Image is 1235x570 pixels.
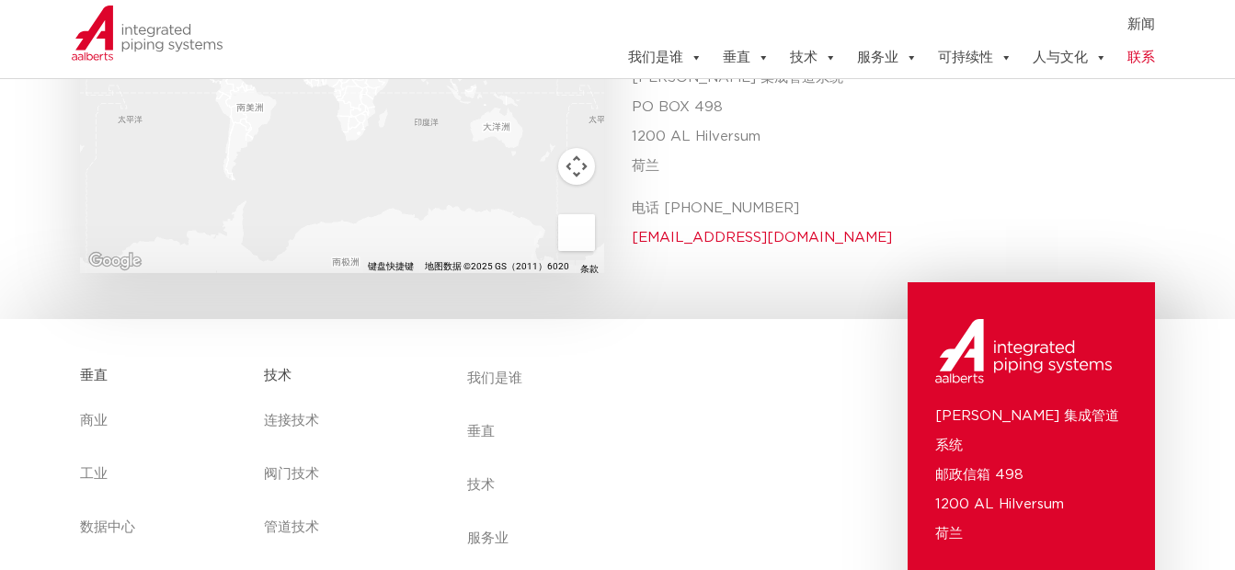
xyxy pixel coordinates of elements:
a: 数据中心 [80,501,246,554]
a: 新闻 [1127,10,1155,40]
img: 谷歌 [85,249,145,273]
a: 连接技术 [264,394,429,448]
a: 可持续性 [938,40,1012,76]
font: 可持续性 [938,51,993,64]
a: 我们是谁 [628,40,703,76]
button: 地图镜头控件 [558,148,595,185]
p: 电话 [PHONE_NUMBER] [632,194,1142,253]
font: 我们是谁 [628,51,683,64]
button: 将街景小人拖到地图上以打开街景 [558,214,595,251]
a: 垂直 [467,405,804,459]
h5: 垂直 [80,361,108,391]
a: 技术 [790,40,837,76]
a: 在 Google 地图中打开此区域（会打开一个新窗口） [85,249,145,273]
a: 管道技术 [264,501,429,554]
font: 垂直 [723,51,750,64]
a: [EMAIL_ADDRESS][DOMAIN_NAME] [632,231,892,245]
a: 垂直 [723,40,770,76]
font: 服务业 [857,51,898,64]
a: 商业 [80,394,246,448]
a: 服务业 [857,40,918,76]
p: [PERSON_NAME] 集成管道系统 邮政信箱 498 1200 AL Hilversum 荷兰 [935,402,1127,549]
a: 条款（在新标签页中打开） [580,265,599,274]
a: 服务业 [467,512,804,565]
nav: 菜单 [321,10,1156,40]
font: 技术 [790,51,818,64]
a: 我们是谁 [467,352,804,405]
a: 联系 [1127,40,1155,76]
a: 工业 [80,448,246,501]
button: 键盘快捷键 [368,260,414,273]
span: 地图数据 ©2025 GS（2011）6020 [425,261,569,271]
a: 阀门技术 [264,448,429,501]
h5: 技术 [264,361,292,391]
a: 人与文化 [1033,40,1107,76]
font: 人与文化 [1033,51,1088,64]
a: 技术 [467,459,804,512]
p: [PERSON_NAME] 集成管道系统 PO BOX 498 1200 AL Hilversum 荷兰 [632,63,1142,181]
